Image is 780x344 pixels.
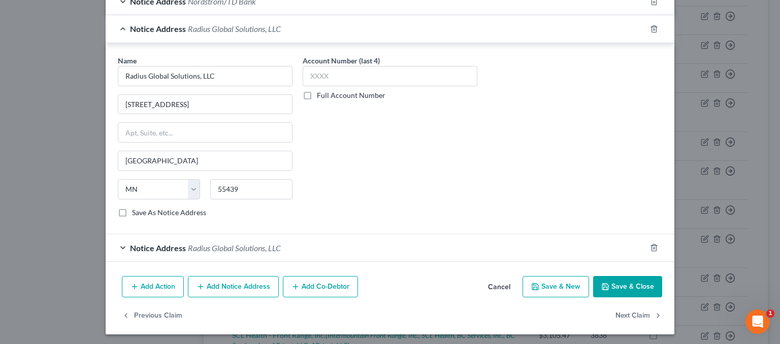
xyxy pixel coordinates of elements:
[118,56,137,65] span: Name
[118,66,292,86] input: Search by name...
[122,276,184,297] button: Add Action
[130,243,186,253] span: Notice Address
[188,243,281,253] span: Radius Global Solutions, LLC
[188,276,279,297] button: Add Notice Address
[118,95,292,114] input: Enter address...
[523,276,589,297] button: Save & New
[303,55,380,66] label: Account Number (last 4)
[480,277,518,297] button: Cancel
[593,276,662,297] button: Save & Close
[210,179,292,199] input: Enter zip..
[118,151,292,170] input: Enter city...
[130,24,186,33] span: Notice Address
[122,305,182,327] button: Previous Claim
[132,208,206,218] label: Save As Notice Address
[303,66,477,86] input: XXXX
[615,305,662,327] button: Next Claim
[745,309,770,334] iframe: Intercom live chat
[188,24,281,33] span: Radius Global Solutions, LLC
[283,276,358,297] button: Add Co-Debtor
[118,123,292,142] input: Apt, Suite, etc...
[766,309,774,318] span: 1
[317,90,385,100] label: Full Account Number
